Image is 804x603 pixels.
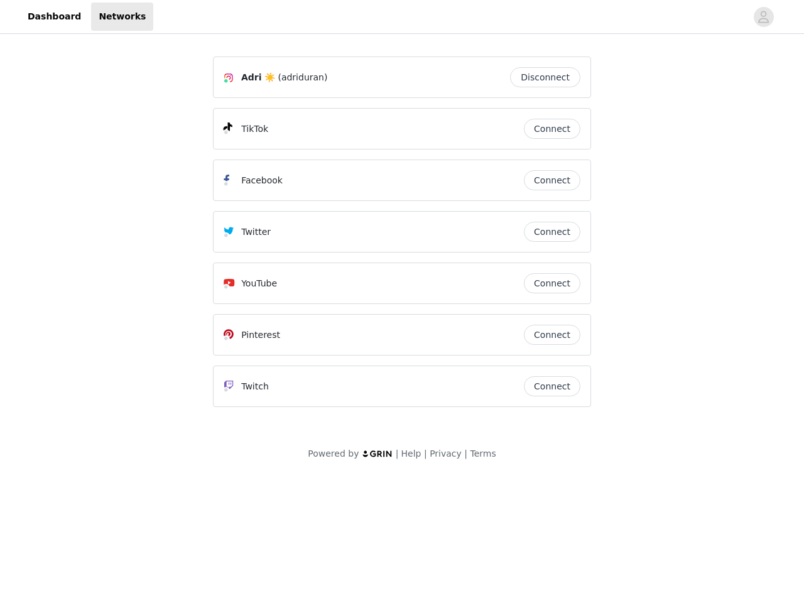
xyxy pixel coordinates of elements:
[401,448,421,459] a: Help
[308,448,359,459] span: Powered by
[510,67,580,87] button: Disconnect
[396,448,399,459] span: |
[362,450,393,458] img: logo
[464,448,467,459] span: |
[241,277,277,290] p: YouTube
[241,174,283,187] p: Facebook
[524,273,580,293] button: Connect
[524,376,580,396] button: Connect
[241,225,271,239] p: Twitter
[224,73,234,83] img: Instagram Icon
[20,3,89,31] a: Dashboard
[524,325,580,345] button: Connect
[524,222,580,242] button: Connect
[241,122,268,136] p: TikTok
[524,119,580,139] button: Connect
[241,71,275,84] span: Adri ☀️
[430,448,462,459] a: Privacy
[241,329,280,342] p: Pinterest
[470,448,496,459] a: Terms
[758,7,769,27] div: avatar
[524,170,580,190] button: Connect
[424,448,427,459] span: |
[91,3,153,31] a: Networks
[278,71,327,84] span: (adriduran)
[241,380,269,393] p: Twitch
